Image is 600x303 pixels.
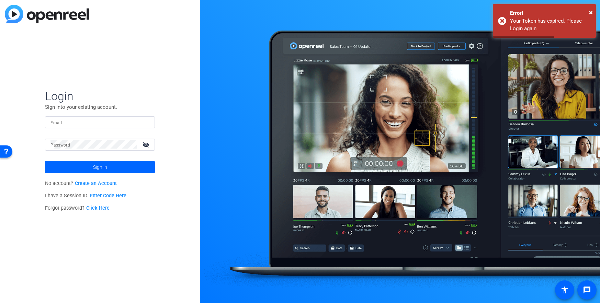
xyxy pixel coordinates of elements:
[93,159,107,176] span: Sign in
[589,8,593,16] span: ×
[510,17,591,33] div: Your Token has expired. Please Login again
[45,89,155,103] span: Login
[50,120,62,125] mat-label: Email
[50,143,70,148] mat-label: Password
[45,161,155,173] button: Sign in
[510,9,591,17] div: Error!
[86,205,110,211] a: Click Here
[138,140,155,150] mat-icon: visibility_off
[75,180,117,186] a: Create an Account
[561,286,569,294] mat-icon: accessibility
[45,205,110,211] span: Forgot password?
[50,118,149,126] input: Enter Email Address
[45,103,155,111] p: Sign into your existing account.
[5,5,89,23] img: blue-gradient.svg
[589,7,593,18] button: Close
[45,180,117,186] span: No account?
[90,193,126,199] a: Enter Code Here
[583,286,591,294] mat-icon: message
[45,193,126,199] span: I have a Session ID.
